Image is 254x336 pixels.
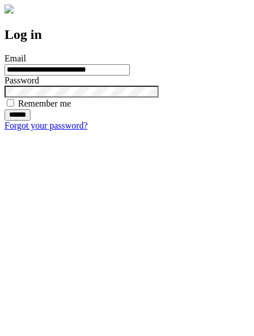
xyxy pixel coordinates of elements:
[5,121,87,130] a: Forgot your password?
[5,76,39,85] label: Password
[5,27,249,42] h2: Log in
[5,5,14,14] img: logo-4e3dc11c47720685a147b03b5a06dd966a58ff35d612b21f08c02c0306f2b779.png
[18,99,71,108] label: Remember me
[5,54,26,63] label: Email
